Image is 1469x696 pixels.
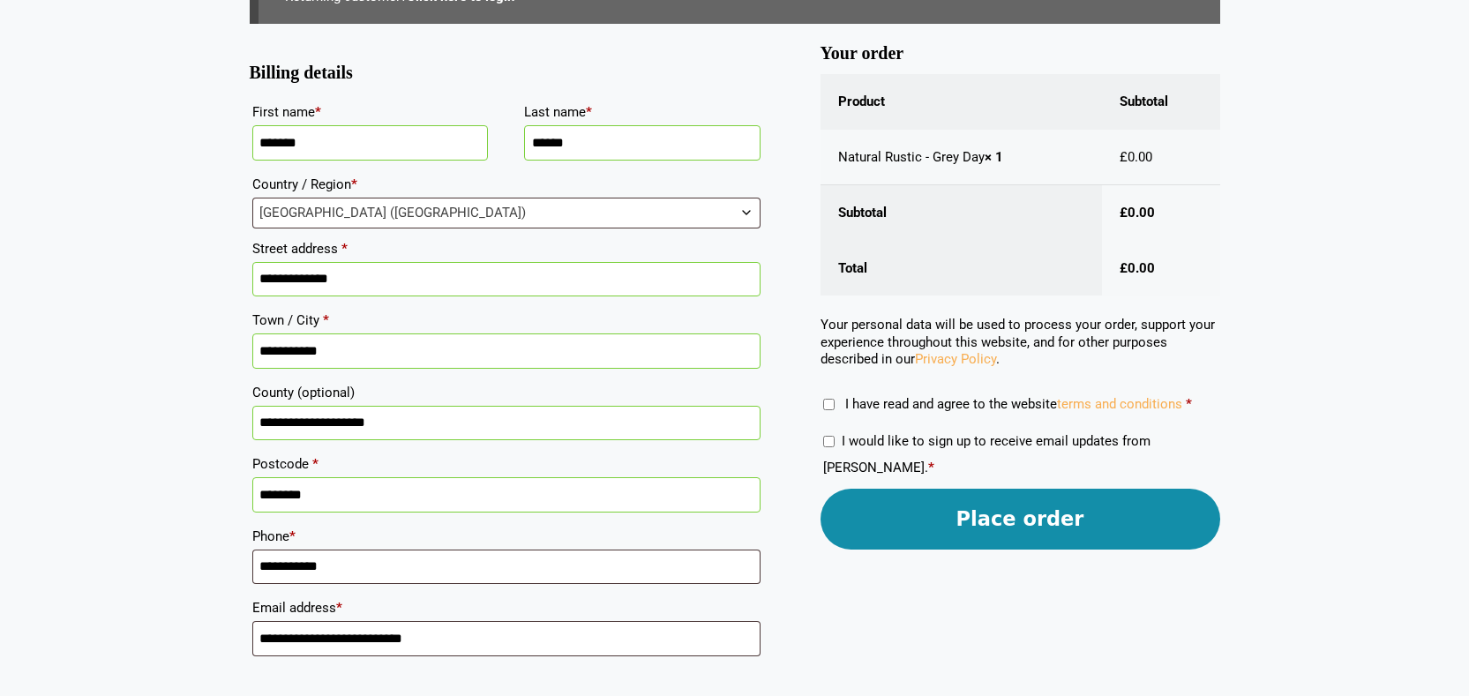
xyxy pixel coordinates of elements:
span: £ [1120,205,1128,221]
th: Total [821,241,1102,296]
label: Town / City [252,307,761,333]
label: Email address [252,595,761,621]
label: First name [252,99,489,125]
th: Product [821,74,1102,130]
span: (optional) [297,385,355,400]
th: Subtotal [1102,74,1220,130]
a: Privacy Policy [915,351,996,367]
input: I would like to sign up to receive email updates from [PERSON_NAME]. [823,436,835,447]
span: Country / Region [252,198,761,228]
h3: Your order [821,50,1220,57]
label: County [252,379,761,406]
label: Last name [524,99,761,125]
h3: Billing details [250,70,763,77]
span: £ [1120,149,1128,165]
bdi: 0.00 [1120,149,1152,165]
span: £ [1120,260,1128,276]
label: Phone [252,523,761,550]
abbr: required [1186,396,1192,412]
th: Subtotal [821,185,1102,241]
label: I would like to sign up to receive email updates from [PERSON_NAME]. [823,433,1150,475]
label: Country / Region [252,171,761,198]
label: Street address [252,236,761,262]
span: I have read and agree to the website [845,396,1182,412]
td: Natural Rustic - Grey Day [821,130,1102,186]
strong: × 1 [985,149,1003,165]
a: terms and conditions [1057,396,1182,412]
span: United Kingdom (UK) [253,198,760,228]
button: Place order [821,489,1220,550]
bdi: 0.00 [1120,205,1155,221]
p: Your personal data will be used to process your order, support your experience throughout this we... [821,317,1220,369]
label: Postcode [252,451,761,477]
input: I have read and agree to the websiteterms and conditions * [823,399,835,410]
bdi: 0.00 [1120,260,1155,276]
